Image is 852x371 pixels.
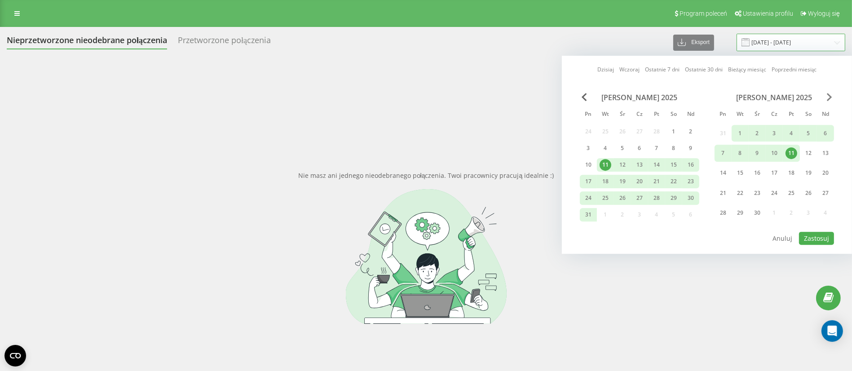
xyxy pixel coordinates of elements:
div: śr 30 kwi 2025 [749,205,766,221]
div: wt 8 kwi 2025 [732,145,749,162]
div: pon 7 kwi 2025 [715,145,732,162]
div: sob 19 kwi 2025 [800,165,817,181]
div: sob 8 mar 2025 [665,141,682,155]
div: sob 22 mar 2025 [665,175,682,188]
div: wt 15 kwi 2025 [732,165,749,181]
div: 26 [803,187,814,199]
div: 21 [651,176,662,187]
span: Program poleceń [680,10,727,17]
div: śr 16 kwi 2025 [749,165,766,181]
div: 15 [668,159,680,171]
div: Przetworzone połączenia [178,35,271,49]
div: 14 [717,168,729,179]
div: Nieprzetworzone nieodebrane połączenia [7,35,167,49]
div: 19 [617,176,628,187]
abbr: sobota [667,108,680,122]
abbr: czwartek [633,108,646,122]
div: pt 25 kwi 2025 [783,185,800,201]
span: Previous Month [582,93,587,101]
div: wt 18 mar 2025 [597,175,614,188]
div: 30 [751,207,763,219]
abbr: wtorek [733,108,747,122]
div: 22 [734,187,746,199]
div: 27 [820,187,831,199]
div: 22 [668,176,680,187]
div: 24 [583,192,594,204]
div: 10 [583,159,594,171]
div: pon 14 kwi 2025 [715,165,732,181]
div: pon 31 mar 2025 [580,208,597,221]
div: sob 1 mar 2025 [665,125,682,138]
div: 8 [668,142,680,154]
div: wt 25 mar 2025 [597,191,614,205]
div: wt 1 kwi 2025 [732,125,749,141]
div: wt 11 mar 2025 [597,158,614,172]
div: śr 12 mar 2025 [614,158,631,172]
div: czw 24 kwi 2025 [766,185,783,201]
div: 7 [651,142,662,154]
div: 31 [583,209,594,221]
div: 2 [751,128,763,139]
div: 25 [600,192,611,204]
div: pt 4 kwi 2025 [783,125,800,141]
span: Next Month [827,93,832,101]
div: 1 [734,128,746,139]
div: [PERSON_NAME] 2025 [715,93,834,102]
div: 18 [786,168,797,179]
span: Ustawienia profilu [743,10,793,17]
div: 19 [803,168,814,179]
div: 11 [786,147,797,159]
div: ndz 30 mar 2025 [682,191,699,205]
div: wt 4 mar 2025 [597,141,614,155]
div: pon 17 mar 2025 [580,175,597,188]
div: pt 18 kwi 2025 [783,165,800,181]
div: 5 [803,128,814,139]
div: 28 [717,207,729,219]
div: 23 [751,187,763,199]
div: czw 17 kwi 2025 [766,165,783,181]
div: sob 12 kwi 2025 [800,145,817,162]
a: Ostatnie 7 dni [645,66,680,74]
div: czw 27 mar 2025 [631,191,648,205]
div: sob 26 kwi 2025 [800,185,817,201]
div: ndz 27 kwi 2025 [817,185,834,201]
div: 13 [820,147,831,159]
div: [PERSON_NAME] 2025 [580,93,699,102]
div: pt 7 mar 2025 [648,141,665,155]
div: 1 [668,126,680,137]
div: 25 [786,187,797,199]
div: 2 [685,126,697,137]
abbr: środa [616,108,629,122]
div: ndz 16 mar 2025 [682,158,699,172]
div: 17 [768,168,780,179]
div: 9 [751,147,763,159]
div: śr 23 kwi 2025 [749,185,766,201]
div: czw 6 mar 2025 [631,141,648,155]
abbr: niedziela [819,108,832,122]
a: Bieżący miesiąc [728,66,766,74]
div: śr 2 kwi 2025 [749,125,766,141]
div: ndz 2 mar 2025 [682,125,699,138]
div: 28 [651,192,662,204]
div: 8 [734,147,746,159]
div: pon 21 kwi 2025 [715,185,732,201]
abbr: poniedziałek [716,108,730,122]
div: śr 5 mar 2025 [614,141,631,155]
div: pt 14 mar 2025 [648,158,665,172]
div: 6 [820,128,831,139]
div: sob 29 mar 2025 [665,191,682,205]
div: 15 [734,168,746,179]
a: Ostatnie 30 dni [685,66,723,74]
div: śr 26 mar 2025 [614,191,631,205]
div: 23 [685,176,697,187]
div: czw 3 kwi 2025 [766,125,783,141]
div: pon 3 mar 2025 [580,141,597,155]
div: czw 20 mar 2025 [631,175,648,188]
div: 3 [768,128,780,139]
abbr: piątek [650,108,663,122]
div: czw 13 mar 2025 [631,158,648,172]
div: 27 [634,192,645,204]
div: śr 19 mar 2025 [614,175,631,188]
div: pt 28 mar 2025 [648,191,665,205]
div: 5 [617,142,628,154]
